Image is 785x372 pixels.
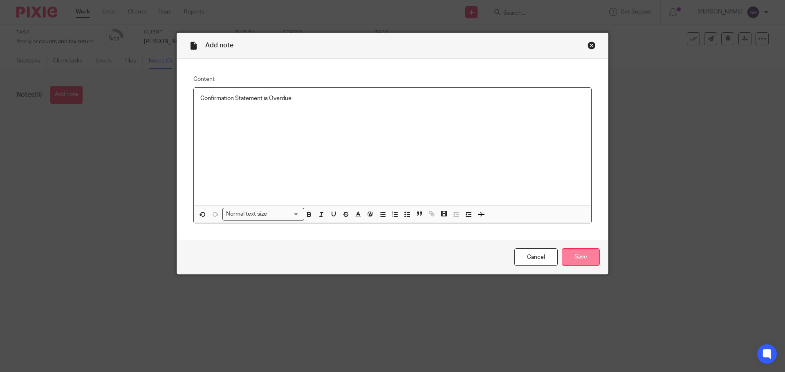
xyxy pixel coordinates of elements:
[193,75,592,83] label: Content
[588,41,596,49] div: Close this dialog window
[205,42,233,49] span: Add note
[270,210,299,218] input: Search for option
[224,210,269,218] span: Normal text size
[222,208,304,221] div: Search for option
[200,94,585,102] p: Confirmation Statement is Overdue
[514,248,558,266] a: Cancel
[562,248,600,266] input: Save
